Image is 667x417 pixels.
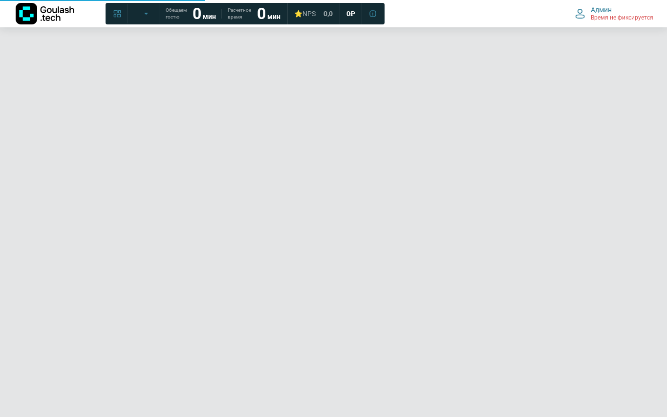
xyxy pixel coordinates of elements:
[591,5,612,14] span: Админ
[288,5,339,22] a: ⭐NPS 0,0
[203,13,216,21] span: мин
[294,9,316,18] div: ⭐
[341,5,361,22] a: 0 ₽
[166,7,187,21] span: Обещаем гостю
[591,14,653,22] span: Время не фиксируется
[569,3,659,24] button: Админ Время не фиксируется
[16,3,74,24] img: Логотип компании Goulash.tech
[302,10,316,18] span: NPS
[257,4,266,23] strong: 0
[228,7,251,21] span: Расчетное время
[350,9,355,18] span: ₽
[323,9,333,18] span: 0,0
[267,13,280,21] span: мин
[193,4,201,23] strong: 0
[346,9,350,18] span: 0
[160,5,286,22] a: Обещаем гостю 0 мин Расчетное время 0 мин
